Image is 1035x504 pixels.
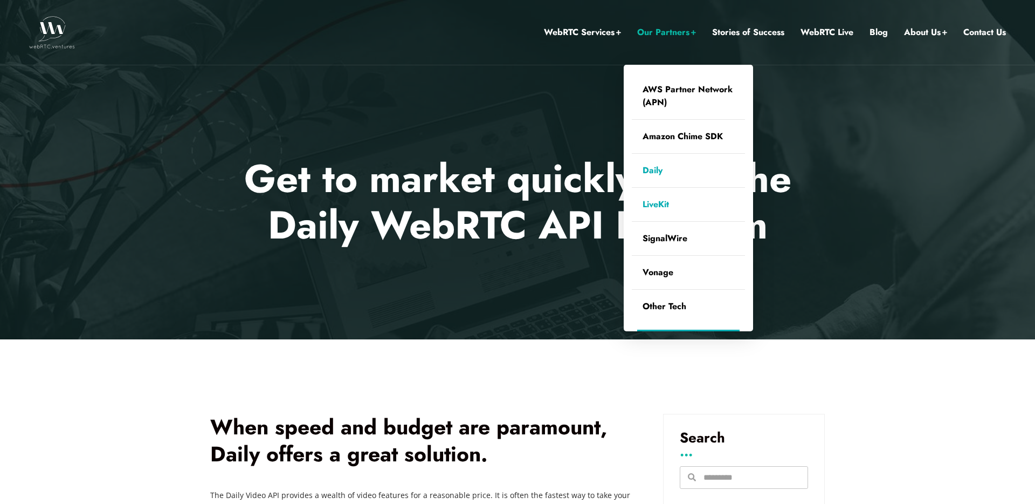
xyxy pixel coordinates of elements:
a: Other Tech [632,290,745,323]
a: Daily [632,154,745,187]
a: Contact Us [963,25,1006,39]
h1: When speed and budget are paramount, Daily offers a great solution. [210,414,631,468]
a: About Us [904,25,947,39]
a: Stories of Success [712,25,784,39]
a: LiveKit [632,188,745,221]
a: WebRTC Live [801,25,853,39]
a: AWS Partner Network (APN) [632,73,745,119]
a: SignalWire [632,222,745,255]
a: WebRTC Services [544,25,621,39]
a: Blog [870,25,888,39]
a: Vonage [632,256,745,289]
a: Our Partners [637,25,696,39]
img: WebRTC.ventures [29,16,75,49]
h3: Search [680,431,808,445]
a: Amazon Chime SDK [632,120,745,153]
h3: ... [680,447,808,455]
p: Get to market quickly with the Daily WebRTC API Platform [202,155,833,249]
